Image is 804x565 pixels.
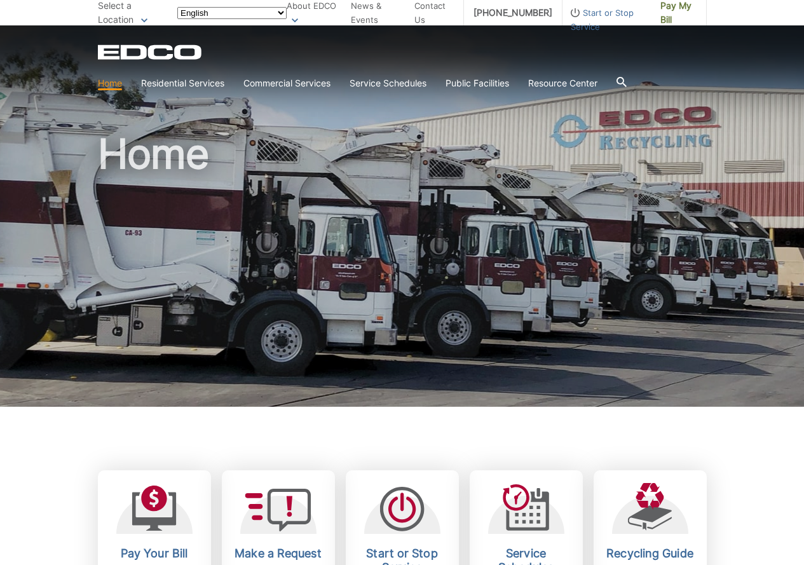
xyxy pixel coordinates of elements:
[243,76,330,90] a: Commercial Services
[107,547,201,561] h2: Pay Your Bill
[446,76,509,90] a: Public Facilities
[98,133,707,412] h1: Home
[231,547,325,561] h2: Make a Request
[141,76,224,90] a: Residential Services
[98,76,122,90] a: Home
[98,44,203,60] a: EDCD logo. Return to the homepage.
[350,76,426,90] a: Service Schedules
[528,76,597,90] a: Resource Center
[177,7,287,19] select: Select a language
[603,547,697,561] h2: Recycling Guide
